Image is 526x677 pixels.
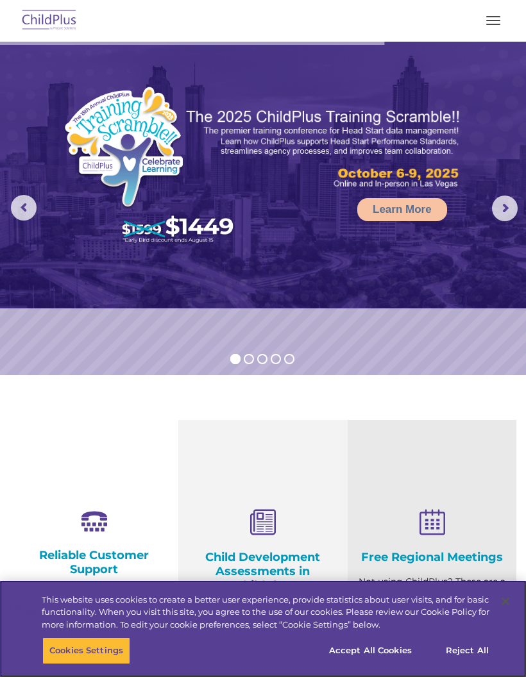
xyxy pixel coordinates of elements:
button: Accept All Cookies [322,637,419,664]
button: Close [491,587,520,615]
h4: Free Regional Meetings [357,550,507,564]
p: Not using ChildPlus? These are a great opportunity to network and learn from ChildPlus users. Fin... [357,574,507,654]
h4: Child Development Assessments in ChildPlus [188,550,337,592]
img: ChildPlus by Procare Solutions [19,6,80,36]
button: Reject All [427,637,507,664]
button: Cookies Settings [42,637,130,664]
h4: Reliable Customer Support [19,548,169,576]
div: This website uses cookies to create a better user experience, provide statistics about user visit... [42,594,489,631]
a: Learn More [357,198,447,221]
